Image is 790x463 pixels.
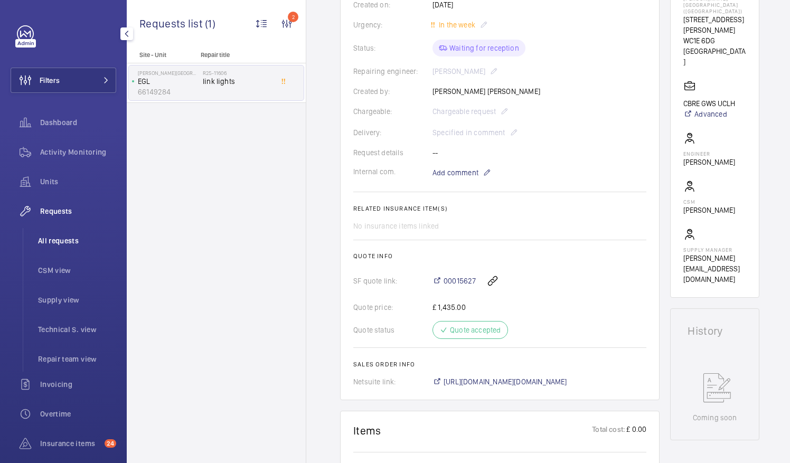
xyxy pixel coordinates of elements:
[203,70,272,76] h2: R25-11606
[38,324,116,335] span: Technical S. view
[40,75,60,86] span: Filters
[683,205,735,215] p: [PERSON_NAME]
[201,51,270,59] p: Repair title
[139,17,205,30] span: Requests list
[683,199,735,205] p: CSM
[40,147,116,157] span: Activity Monitoring
[683,253,746,285] p: [PERSON_NAME][EMAIL_ADDRESS][DOMAIN_NAME]
[683,109,735,119] a: Advanced
[683,98,735,109] p: CBRE GWS UCLH
[38,295,116,305] span: Supply view
[353,205,646,212] h2: Related insurance item(s)
[138,70,199,76] p: [PERSON_NAME][GEOGRAPHIC_DATA] ([GEOGRAPHIC_DATA])
[693,412,737,423] p: Coming soon
[138,87,199,97] p: 66149284
[625,424,646,437] p: £ 0.00
[683,157,735,167] p: [PERSON_NAME]
[38,235,116,246] span: All requests
[353,361,646,368] h2: Sales order info
[40,176,116,187] span: Units
[683,35,746,67] p: WC1E 6DG [GEOGRAPHIC_DATA]
[444,376,567,387] span: [URL][DOMAIN_NAME][DOMAIN_NAME]
[432,376,567,387] a: [URL][DOMAIN_NAME][DOMAIN_NAME]
[688,326,742,336] h1: History
[353,252,646,260] h2: Quote info
[40,206,116,216] span: Requests
[683,14,746,35] p: [STREET_ADDRESS][PERSON_NAME]
[444,276,476,286] span: 00015627
[353,424,381,437] h1: Items
[40,409,116,419] span: Overtime
[683,247,746,253] p: Supply manager
[432,167,478,178] span: Add comment
[38,354,116,364] span: Repair team view
[592,424,625,437] p: Total cost:
[11,68,116,93] button: Filters
[40,438,100,449] span: Insurance items
[105,439,116,448] span: 24
[40,117,116,128] span: Dashboard
[38,265,116,276] span: CSM view
[432,276,476,286] a: 00015627
[203,76,272,87] span: link lights
[683,150,735,157] p: Engineer
[127,51,196,59] p: Site - Unit
[40,379,116,390] span: Invoicing
[138,76,199,87] p: EGL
